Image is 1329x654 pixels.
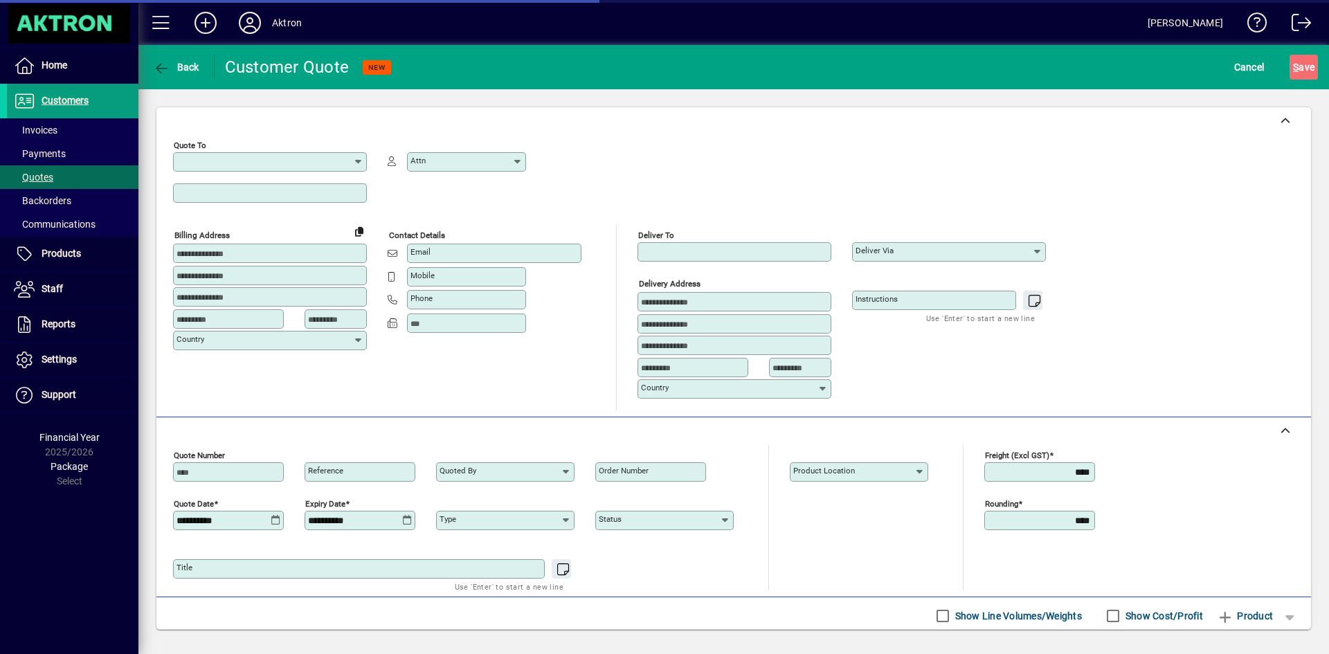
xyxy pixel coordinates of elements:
[926,310,1035,326] mat-hint: Use 'Enter' to start a new line
[1237,3,1267,48] a: Knowledge Base
[856,246,894,255] mat-label: Deliver via
[42,95,89,106] span: Customers
[177,334,204,344] mat-label: Country
[410,271,435,280] mat-label: Mobile
[272,12,302,34] div: Aktron
[308,466,343,475] mat-label: Reference
[985,450,1049,460] mat-label: Freight (excl GST)
[183,10,228,35] button: Add
[1148,12,1223,34] div: [PERSON_NAME]
[42,318,75,329] span: Reports
[7,118,138,142] a: Invoices
[7,212,138,236] a: Communications
[7,307,138,342] a: Reports
[1123,609,1203,623] label: Show Cost/Profit
[1290,55,1318,80] button: Save
[42,60,67,71] span: Home
[228,10,272,35] button: Profile
[368,63,386,72] span: NEW
[1231,55,1268,80] button: Cancel
[410,293,433,303] mat-label: Phone
[305,498,345,508] mat-label: Expiry date
[14,148,66,159] span: Payments
[7,165,138,189] a: Quotes
[1217,605,1273,627] span: Product
[410,156,426,165] mat-label: Attn
[174,140,206,150] mat-label: Quote To
[138,55,215,80] app-page-header-button: Back
[153,62,199,73] span: Back
[42,389,76,400] span: Support
[1210,603,1280,628] button: Product
[51,461,88,472] span: Package
[225,56,350,78] div: Customer Quote
[1293,56,1314,78] span: ave
[42,283,63,294] span: Staff
[455,579,563,594] mat-hint: Use 'Enter' to start a new line
[174,450,225,460] mat-label: Quote number
[14,172,53,183] span: Quotes
[440,514,456,524] mat-label: Type
[42,248,81,259] span: Products
[14,195,71,206] span: Backorders
[1234,56,1265,78] span: Cancel
[150,55,203,80] button: Back
[410,247,431,257] mat-label: Email
[641,383,669,392] mat-label: Country
[985,498,1018,508] mat-label: Rounding
[7,237,138,271] a: Products
[174,498,214,508] mat-label: Quote date
[14,125,57,136] span: Invoices
[793,466,855,475] mat-label: Product location
[177,563,192,572] mat-label: Title
[7,189,138,212] a: Backorders
[7,343,138,377] a: Settings
[14,219,96,230] span: Communications
[348,220,370,242] button: Copy to Delivery address
[599,466,649,475] mat-label: Order number
[42,354,77,365] span: Settings
[7,378,138,412] a: Support
[7,142,138,165] a: Payments
[7,272,138,307] a: Staff
[599,514,622,524] mat-label: Status
[39,432,100,443] span: Financial Year
[440,466,476,475] mat-label: Quoted by
[1293,62,1299,73] span: S
[1281,3,1312,48] a: Logout
[7,48,138,83] a: Home
[952,609,1082,623] label: Show Line Volumes/Weights
[638,230,674,240] mat-label: Deliver To
[856,294,898,304] mat-label: Instructions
